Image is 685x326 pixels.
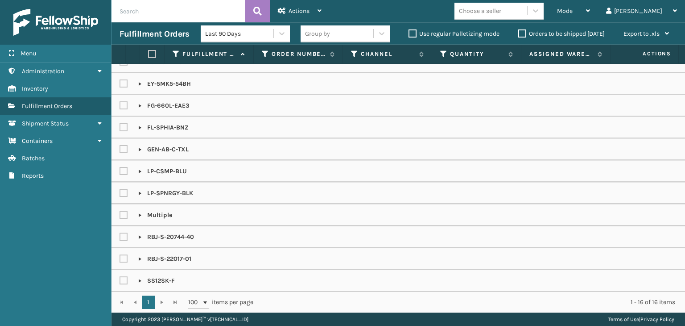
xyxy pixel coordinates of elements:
span: Containers [22,137,53,145]
p: SS12SK-F [138,276,175,285]
label: Use regular Palletizing mode [409,30,499,38]
p: RBJ-S-22017-01 [138,255,191,263]
span: Export to .xls [623,30,660,38]
p: GEN-AB-C-TXL [138,145,189,154]
div: | [608,313,674,326]
span: Administration [22,67,64,75]
img: logo [13,9,98,36]
a: 1 [142,296,155,309]
span: Mode [557,7,573,15]
p: Copyright 2023 [PERSON_NAME]™ v [TECHNICAL_ID] [122,313,248,326]
div: Last 90 Days [205,29,274,38]
div: Group by [305,29,330,38]
p: LP-SPNRGY-BLK [138,189,193,198]
p: Multiple [138,211,172,220]
label: Order Number [272,50,326,58]
p: FL-SPHIA-BNZ [138,123,189,132]
label: Quantity [450,50,504,58]
span: Shipment Status [22,120,69,127]
span: Fulfillment Orders [22,102,72,110]
p: LP-CSMP-BLU [138,167,187,176]
p: EY-5MK5-54BH [138,79,191,88]
a: Terms of Use [608,316,639,322]
label: Fulfillment Order Id [182,50,236,58]
span: 100 [188,298,202,307]
div: Choose a seller [459,6,501,16]
label: Channel [361,50,415,58]
div: 1 - 16 of 16 items [266,298,675,307]
span: Reports [22,172,44,180]
span: items per page [188,296,253,309]
label: Assigned Warehouse [529,50,593,58]
p: FG-660L-EAE3 [138,101,190,110]
p: RBJ-S-20744-40 [138,233,194,242]
a: Privacy Policy [640,316,674,322]
span: Inventory [22,85,48,92]
span: Actions [615,46,677,61]
span: Actions [289,7,309,15]
span: Menu [21,50,36,57]
h3: Fulfillment Orders [120,29,189,39]
label: Orders to be shipped [DATE] [518,30,605,38]
span: Batches [22,155,45,162]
